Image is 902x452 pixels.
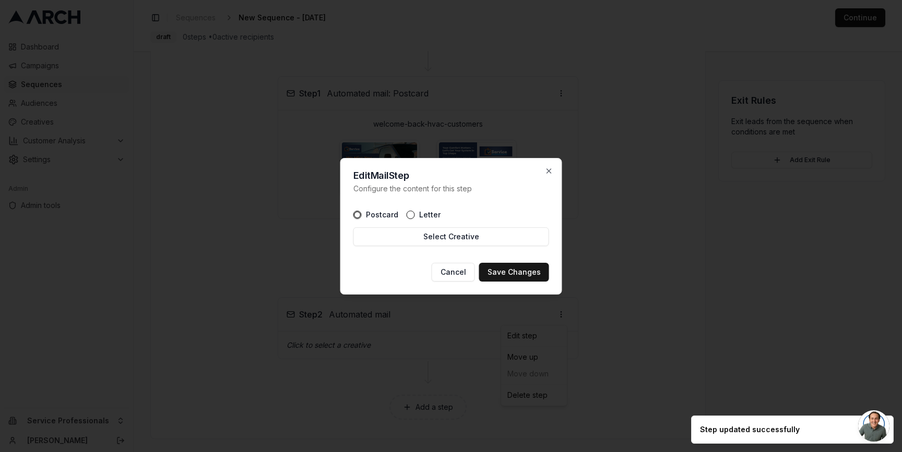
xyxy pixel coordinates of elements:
button: Cancel [432,263,475,282]
button: Select Creative [353,227,549,246]
label: Postcard [366,211,398,218]
h2: Edit Mail Step [353,171,549,180]
button: Save Changes [479,263,549,282]
label: Letter [419,211,441,218]
p: Configure the content for this step [353,184,549,194]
